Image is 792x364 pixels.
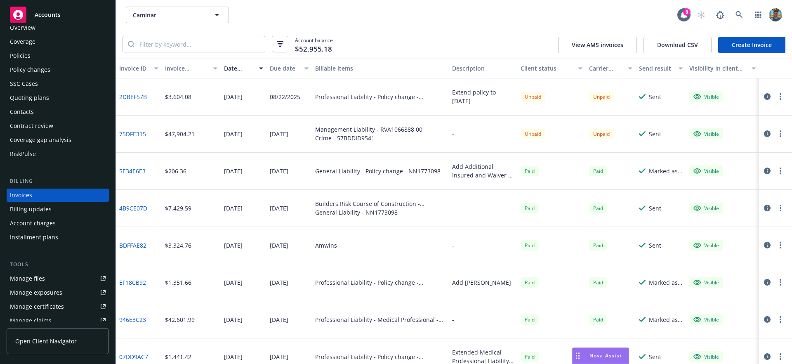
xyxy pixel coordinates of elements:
[589,203,607,213] div: Paid
[7,286,109,299] a: Manage exposures
[10,286,62,299] div: Manage exposures
[689,64,747,73] div: Visibility in client dash
[315,92,445,101] div: Professional Liability - Policy change - EO000032698-09
[693,241,719,249] div: Visible
[10,231,58,244] div: Installment plans
[649,278,683,287] div: Marked as sent
[224,352,243,361] div: [DATE]
[165,64,209,73] div: Invoice amount
[521,352,539,362] span: Paid
[452,241,454,250] div: -
[134,36,265,52] input: Filter by keyword...
[126,7,229,23] button: Caminar
[7,260,109,269] div: Tools
[7,147,109,161] a: RiskPulse
[165,278,191,287] div: $1,351.66
[449,59,517,78] button: Description
[586,59,636,78] button: Carrier status
[521,166,539,176] span: Paid
[7,231,109,244] a: Installment plans
[10,314,52,327] div: Manage claims
[270,64,300,73] div: Due date
[15,337,77,345] span: Open Client Navigator
[315,125,422,134] div: Management Liability - RVA1066888 00
[521,64,573,73] div: Client status
[521,314,539,325] span: Paid
[693,130,719,137] div: Visible
[119,130,146,138] a: 75DFE315
[7,119,109,132] a: Contract review
[452,204,454,213] div: -
[7,217,109,230] a: Account charges
[452,64,514,73] div: Description
[7,77,109,90] a: SSC Cases
[683,8,691,16] div: 8
[649,92,661,101] div: Sent
[10,21,35,34] div: Overview
[649,204,661,213] div: Sent
[750,7,766,23] a: Switch app
[224,167,243,175] div: [DATE]
[589,92,614,102] div: Unpaid
[589,64,624,73] div: Carrier status
[521,203,539,213] div: Paid
[7,21,109,34] a: Overview
[649,167,683,175] div: Marked as sent
[521,129,545,139] div: Unpaid
[119,167,146,175] a: 5E34E6E3
[589,166,607,176] div: Paid
[589,129,614,139] div: Unpaid
[589,352,622,359] span: Nova Assist
[649,352,661,361] div: Sent
[10,147,36,161] div: RiskPulse
[589,277,607,288] span: Paid
[119,241,146,250] a: BDFFAE82
[315,278,445,287] div: Professional Liability - Policy change - EO000032698-09
[521,92,545,102] div: Unpaid
[270,204,288,213] div: [DATE]
[270,278,288,287] div: [DATE]
[693,7,709,23] a: Start snowing
[10,105,34,118] div: Contacts
[315,352,445,361] div: Professional Liability - Policy change - EO000032698-08
[558,37,637,53] button: View AMS invoices
[10,91,49,104] div: Quoting plans
[686,59,759,78] button: Visibility in client dash
[589,314,607,325] div: Paid
[7,63,109,76] a: Policy changes
[128,41,134,47] svg: Search
[521,240,539,251] div: Paid
[693,316,719,323] div: Visible
[7,272,109,285] a: Manage files
[521,277,539,288] span: Paid
[119,352,148,361] a: 07DD9AC7
[452,130,454,138] div: -
[270,92,300,101] div: 08/22/2025
[295,37,333,52] span: Account balance
[165,241,191,250] div: $3,324.76
[270,167,288,175] div: [DATE]
[133,11,204,19] span: Caminar
[224,278,243,287] div: [DATE]
[452,278,511,287] div: Add [PERSON_NAME]
[119,204,147,213] a: 4B9CE07D
[639,64,674,73] div: Send result
[589,240,607,251] div: Paid
[10,49,31,62] div: Policies
[315,208,445,217] div: General Liability - NN1773098
[224,204,243,213] div: [DATE]
[119,315,146,324] a: 946E3C23
[10,203,52,216] div: Billing updates
[10,63,50,76] div: Policy changes
[7,314,109,327] a: Manage claims
[693,353,719,360] div: Visible
[636,59,686,78] button: Send result
[165,92,191,101] div: $3,604.08
[7,35,109,48] a: Coverage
